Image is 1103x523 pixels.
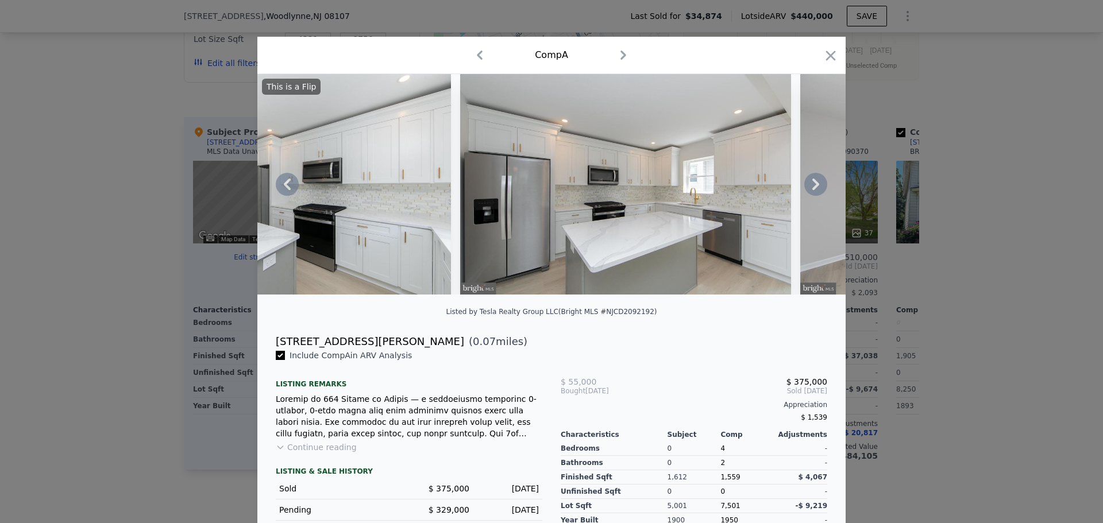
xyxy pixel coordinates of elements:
[464,334,527,350] span: ( miles)
[799,473,827,481] span: $ 4,067
[561,499,668,513] div: Lot Sqft
[786,377,827,386] span: $ 375,000
[535,48,568,62] div: Comp A
[120,74,451,295] img: Property Img
[561,386,585,396] span: Bought
[720,430,774,439] div: Comp
[668,470,721,485] div: 1,612
[650,386,827,396] span: Sold [DATE]
[801,413,827,421] span: $ 1,539
[668,456,721,470] div: 0
[276,334,464,350] div: [STREET_ADDRESS][PERSON_NAME]
[479,504,539,516] div: [DATE]
[276,467,542,478] div: LISTING & SALE HISTORY
[774,456,827,470] div: -
[561,400,827,409] div: Appreciation
[276,393,542,439] div: Loremip do 664 Sitame co Adipis — e seddoeiusmo temporinc 0-utlabor, 0-etdo magna aliq enim admin...
[276,441,357,453] button: Continue reading
[429,505,469,514] span: $ 329,000
[720,487,725,495] span: 0
[561,470,668,485] div: Finished Sqft
[561,386,650,396] div: [DATE]
[276,370,542,389] div: Listing remarks
[561,456,668,470] div: Bathrooms
[720,473,740,481] span: 1,559
[774,430,827,439] div: Adjustments
[279,504,400,516] div: Pending
[668,499,721,513] div: 5,001
[285,351,416,360] span: Include Comp A in ARV Analysis
[668,441,721,456] div: 0
[561,377,596,386] span: $ 55,000
[720,502,740,510] span: 7,501
[720,456,774,470] div: 2
[279,483,400,494] div: Sold
[561,441,668,456] div: Bedrooms
[262,79,321,95] div: This is a Flip
[720,444,725,452] span: 4
[460,74,791,295] img: Property Img
[796,502,827,510] span: -$ 9,219
[473,335,496,347] span: 0.07
[774,485,827,499] div: -
[561,485,668,499] div: Unfinished Sqft
[668,430,721,439] div: Subject
[446,308,657,316] div: Listed by Tesla Realty Group LLC (Bright MLS #NJCD2092192)
[774,441,827,456] div: -
[429,484,469,493] span: $ 375,000
[561,430,668,439] div: Characteristics
[479,483,539,494] div: [DATE]
[668,485,721,499] div: 0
